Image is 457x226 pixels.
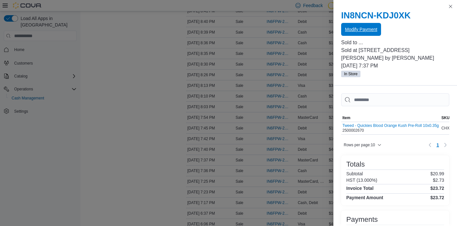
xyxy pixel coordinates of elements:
p: $20.99 [430,171,444,176]
div: 2500002670 [342,123,439,133]
span: Item [342,115,350,120]
nav: Pagination for table: MemoryTable from EuiInMemoryTable [426,140,449,150]
span: 1 [436,142,439,148]
h6: HST (13.000%) [346,178,377,183]
p: Sold to ... [341,39,449,46]
button: Tweed - Quickies Blood Orange Kush Pre-Roll 10x0.35g [342,123,439,128]
p: [DATE] 7:37 PM [341,62,449,70]
h4: $23.72 [430,186,444,191]
span: Modify Payment [345,26,377,33]
button: Page 1 of 1 [434,140,442,150]
span: Rows per page : 10 [344,142,375,148]
h3: Totals [346,160,365,168]
p: $2.73 [433,178,444,183]
p: Sold at [STREET_ADDRESS][PERSON_NAME] by [PERSON_NAME] [341,46,449,62]
h4: Payment Amount [346,195,383,200]
button: Next page [442,141,449,149]
h3: Payments [346,216,378,223]
h6: Subtotal [346,171,363,176]
span: In Store [341,71,360,77]
button: Item [341,114,440,122]
ul: Pagination for table: MemoryTable from EuiInMemoryTable [434,140,442,150]
button: Rows per page:10 [341,141,384,149]
h2: IN8NCN-KDJ0XK [341,10,449,21]
span: In Store [344,71,358,77]
span: SKU [442,115,450,120]
button: Modify Payment [341,23,381,36]
h4: $23.72 [430,195,444,200]
input: This is a search bar. As you type, the results lower in the page will automatically filter. [341,93,449,106]
button: Previous page [426,141,434,149]
button: Close this dialog [447,3,454,10]
h4: Invoice Total [346,186,374,191]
